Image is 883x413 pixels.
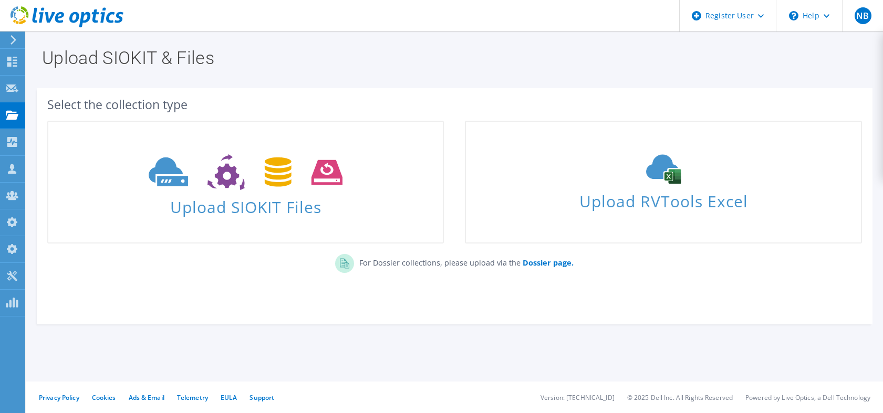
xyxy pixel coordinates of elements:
[521,258,574,268] a: Dossier page.
[221,393,237,402] a: EULA
[129,393,164,402] a: Ads & Email
[92,393,116,402] a: Cookies
[465,121,861,243] a: Upload RVTools Excel
[39,393,79,402] a: Privacy Policy
[354,254,574,269] p: For Dossier collections, please upload via the
[466,187,860,210] span: Upload RVTools Excel
[523,258,574,268] b: Dossier page.
[789,11,798,20] svg: \n
[47,99,862,110] div: Select the collection type
[627,393,733,402] li: © 2025 Dell Inc. All Rights Reserved
[177,393,208,402] a: Telemetry
[47,121,444,243] a: Upload SIOKIT Files
[48,193,443,215] span: Upload SIOKIT Files
[541,393,615,402] li: Version: [TECHNICAL_ID]
[855,7,871,24] span: NB
[745,393,870,402] li: Powered by Live Optics, a Dell Technology
[42,49,862,67] h1: Upload SIOKIT & Files
[250,393,274,402] a: Support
